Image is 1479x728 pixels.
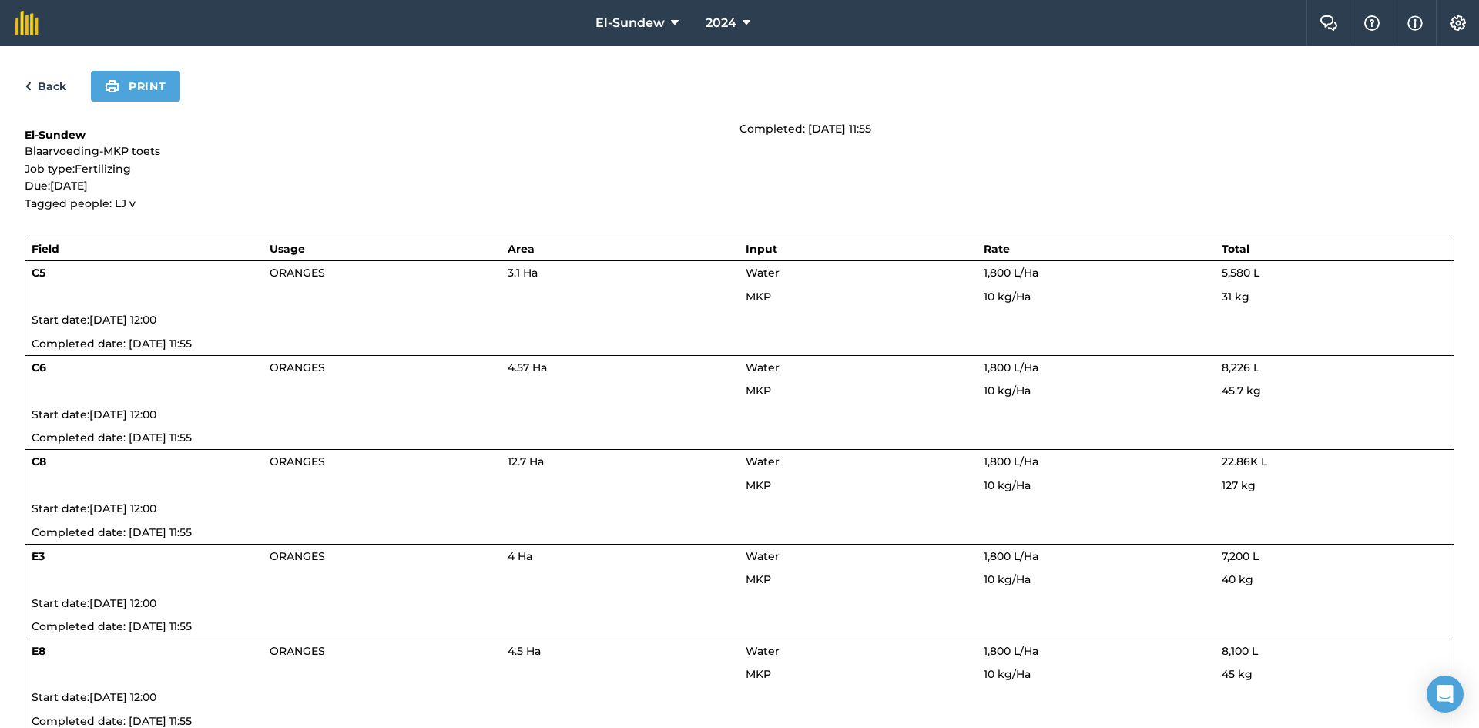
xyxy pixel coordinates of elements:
[1216,237,1454,260] th: Total
[32,266,45,280] strong: C5
[978,545,1216,569] td: 1,800 L / Ha
[1449,15,1467,31] img: A cog icon
[263,261,501,285] td: ORANGES
[978,639,1216,663] td: 1,800 L / Ha
[25,592,1454,615] td: Start date: [DATE] 12:00
[739,120,1454,137] p: Completed: [DATE] 11:55
[739,261,978,285] td: Water
[32,644,45,658] strong: E8
[978,663,1216,686] td: 10 kg / Ha
[978,261,1216,285] td: 1,800 L / Ha
[739,237,978,260] th: Input
[501,450,739,474] td: 12.7 Ha
[25,332,1454,356] td: Completed date: [DATE] 11:55
[25,615,1454,639] td: Completed date: [DATE] 11:55
[25,521,1454,545] td: Completed date: [DATE] 11:55
[263,237,501,260] th: Usage
[739,379,978,402] td: MKP
[1216,261,1454,285] td: 5,580 L
[595,14,665,32] span: El-Sundew
[25,686,1454,709] td: Start date: [DATE] 12:00
[25,403,1454,426] td: Start date: [DATE] 12:00
[25,77,66,96] a: Back
[1216,663,1454,686] td: 45 kg
[15,11,39,35] img: fieldmargin Logo
[978,568,1216,591] td: 10 kg / Ha
[1216,285,1454,308] td: 31 kg
[1216,639,1454,663] td: 8,100 L
[263,545,501,569] td: ORANGES
[25,160,739,177] p: Job type: Fertilizing
[739,663,978,686] td: MKP
[1216,355,1454,379] td: 8,226 L
[1363,15,1381,31] img: A question mark icon
[32,549,45,563] strong: E3
[32,361,46,374] strong: C6
[25,426,1454,450] td: Completed date: [DATE] 11:55
[706,14,736,32] span: 2024
[739,639,978,663] td: Water
[263,639,501,663] td: ORANGES
[978,355,1216,379] td: 1,800 L / Ha
[1216,545,1454,569] td: 7,200 L
[1320,15,1338,31] img: Two speech bubbles overlapping with the left bubble in the forefront
[501,261,739,285] td: 3.1 Ha
[978,474,1216,497] td: 10 kg / Ha
[25,127,739,143] h1: El-Sundew
[978,379,1216,402] td: 10 kg / Ha
[1216,568,1454,591] td: 40 kg
[25,195,739,212] p: Tagged people: LJ v
[25,77,32,96] img: svg+xml;base64,PHN2ZyB4bWxucz0iaHR0cDovL3d3dy53My5vcmcvMjAwMC9zdmciIHdpZHRoPSI5IiBoZWlnaHQ9IjI0Ii...
[739,450,978,474] td: Water
[25,308,1454,331] td: Start date: [DATE] 12:00
[1427,676,1464,713] div: Open Intercom Messenger
[25,497,1454,520] td: Start date: [DATE] 12:00
[739,355,978,379] td: Water
[91,71,180,102] button: Print
[1407,14,1423,32] img: svg+xml;base64,PHN2ZyB4bWxucz0iaHR0cDovL3d3dy53My5vcmcvMjAwMC9zdmciIHdpZHRoPSIxNyIgaGVpZ2h0PSIxNy...
[978,450,1216,474] td: 1,800 L / Ha
[263,355,501,379] td: ORANGES
[1216,450,1454,474] td: 22.86K L
[263,450,501,474] td: ORANGES
[501,545,739,569] td: 4 Ha
[978,285,1216,308] td: 10 kg / Ha
[739,545,978,569] td: Water
[1216,379,1454,402] td: 45.7 kg
[739,285,978,308] td: MKP
[501,639,739,663] td: 4.5 Ha
[501,355,739,379] td: 4.57 Ha
[25,177,739,194] p: Due: [DATE]
[25,237,263,260] th: Field
[978,237,1216,260] th: Rate
[32,455,46,468] strong: C8
[105,77,119,96] img: svg+xml;base64,PHN2ZyB4bWxucz0iaHR0cDovL3d3dy53My5vcmcvMjAwMC9zdmciIHdpZHRoPSIxOSIgaGVpZ2h0PSIyNC...
[25,143,739,159] p: Blaarvoeding-MKP toets
[1216,474,1454,497] td: 127 kg
[739,568,978,591] td: MKP
[501,237,739,260] th: Area
[739,474,978,497] td: MKP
